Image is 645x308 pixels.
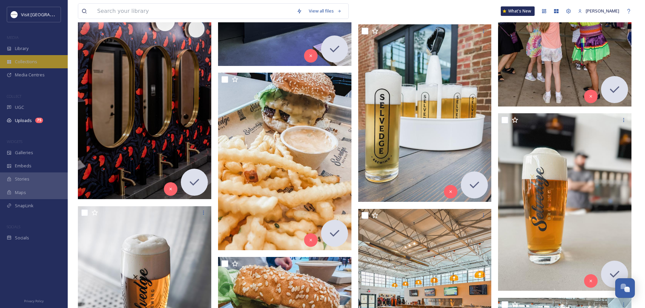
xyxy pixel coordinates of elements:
[15,72,45,78] span: Media Centres
[11,11,18,18] img: Circle%20Logo.png
[21,11,73,18] span: Visit [GEOGRAPHIC_DATA]
[15,149,33,156] span: Galleries
[35,118,43,123] div: 75
[358,24,492,202] img: ext_1754596504.850425_brandon@breadandtable.com-IMG_4504.JPG
[7,94,21,99] span: COLLECT
[15,45,28,52] span: Library
[7,224,20,229] span: SOCIALS
[15,235,29,241] span: Socials
[15,176,29,182] span: Stories
[498,113,631,291] img: ext_1754596503.40811_brandon@breadandtable.com-IMG_3938 2.JPG
[501,6,535,16] a: What's New
[15,203,34,209] span: SnapLink
[7,139,22,144] span: WIDGETS
[15,104,24,111] span: UGC
[24,297,44,305] a: Privacy Policy
[94,4,293,19] input: Search your library
[24,299,44,303] span: Privacy Policy
[15,163,31,169] span: Embeds
[615,278,635,298] button: Open Chat
[7,35,19,40] span: MEDIA
[15,117,32,124] span: Uploads
[575,4,623,18] a: [PERSON_NAME]
[218,73,351,250] img: ext_1754596502.902451_brandon@breadandtable.com-IMG_3689.JPG
[15,58,37,65] span: Collections
[586,8,619,14] span: [PERSON_NAME]
[15,189,26,196] span: Maps
[305,4,345,18] a: View all files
